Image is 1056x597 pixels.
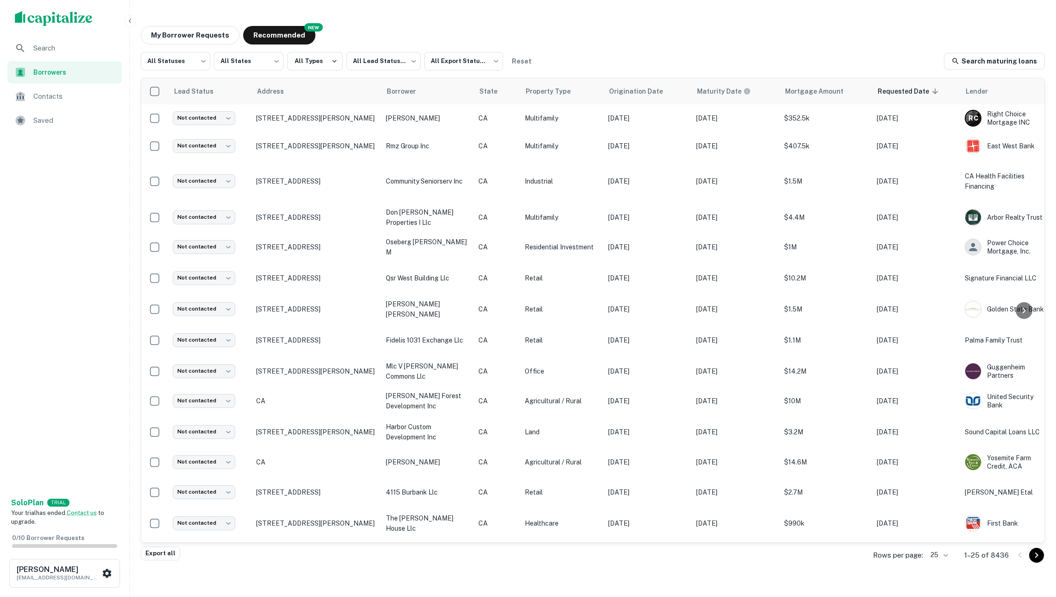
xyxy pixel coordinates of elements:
[608,487,687,497] p: [DATE]
[608,335,687,345] p: [DATE]
[965,209,1048,226] div: Arbor Realty Trust
[11,509,104,526] span: Your trial has ended. to upgrade.
[784,366,867,376] p: $14.2M
[478,176,515,186] p: CA
[696,113,775,123] p: [DATE]
[609,86,675,97] span: Origination Date
[346,49,421,73] div: All Lead Statuses
[304,23,323,32] div: NEW
[603,78,691,104] th: Origination Date
[474,78,520,104] th: State
[877,366,955,376] p: [DATE]
[608,427,687,437] p: [DATE]
[779,78,872,104] th: Mortgage Amount
[507,52,536,70] button: Reset
[256,213,377,222] p: [STREET_ADDRESS]
[11,498,44,507] strong: Solo Plan
[386,113,469,123] p: [PERSON_NAME]
[608,113,687,123] p: [DATE]
[965,171,1048,191] p: CA Health Facilities Financing
[696,273,775,283] p: [DATE]
[877,518,955,528] p: [DATE]
[608,242,687,252] p: [DATE]
[386,335,469,345] p: fidelis 1031 exchange llc
[7,37,122,59] div: Search
[141,26,239,44] button: My Borrower Requests
[173,240,235,254] div: Not contacted
[697,86,742,96] h6: Maturity Date
[784,487,867,497] p: $2.7M
[965,487,1048,497] p: [PERSON_NAME] Etal
[33,115,116,126] span: Saved
[173,455,235,469] div: Not contacted
[608,304,687,314] p: [DATE]
[9,559,120,588] button: [PERSON_NAME][EMAIL_ADDRESS][DOMAIN_NAME]
[256,274,377,282] p: [STREET_ADDRESS]
[15,11,93,26] img: capitalize-logo.png
[525,396,599,406] p: Agricultural / Rural
[525,304,599,314] p: Retail
[525,366,599,376] p: Office
[784,457,867,467] p: $14.6M
[965,110,1048,127] div: Right Choice Mortgage INC
[877,141,955,151] p: [DATE]
[256,243,377,251] p: [STREET_ADDRESS]
[7,109,122,132] a: Saved
[696,176,775,186] p: [DATE]
[17,573,100,582] p: [EMAIL_ADDRESS][DOMAIN_NAME]
[697,86,763,96] span: Maturity dates displayed may be estimated. Please contact the lender for the most accurate maturi...
[877,396,955,406] p: [DATE]
[33,43,116,54] span: Search
[784,273,867,283] p: $10.2M
[525,212,599,222] p: Multifamily
[965,301,1048,318] div: Golden State Bank
[877,335,955,345] p: [DATE]
[525,457,599,467] p: Agricultural / Rural
[784,396,867,406] p: $10M
[696,518,775,528] p: [DATE]
[7,85,122,108] a: Contacts
[878,86,941,97] span: Requested Date
[525,487,599,497] p: Retail
[386,141,469,151] p: rmz group inc
[526,86,583,97] span: Property Type
[478,242,515,252] p: CA
[386,513,469,533] p: the [PERSON_NAME] house llc
[256,428,377,436] p: [STREET_ADDRESS][PERSON_NAME]
[173,333,235,347] div: Not contacted
[386,361,469,381] p: mlc v [PERSON_NAME] commons llc
[691,78,779,104] th: Maturity dates displayed may be estimated. Please contact the lender for the most accurate maturi...
[696,427,775,437] p: [DATE]
[243,26,315,44] button: Recommended
[520,78,603,104] th: Property Type
[478,273,515,283] p: CA
[525,518,599,528] p: Healthcare
[696,212,775,222] p: [DATE]
[381,78,474,104] th: Borrower
[784,242,867,252] p: $1M
[877,457,955,467] p: [DATE]
[7,61,122,83] a: Borrowers
[525,427,599,437] p: Land
[965,138,981,154] img: picture
[965,454,981,470] img: picture
[965,239,1048,255] div: Power Choice Mortgage, Inc.
[173,485,235,499] div: Not contacted
[784,518,867,528] p: $990k
[424,49,503,73] div: All Export Statuses
[877,427,955,437] p: [DATE]
[608,366,687,376] p: [DATE]
[525,113,599,123] p: Multifamily
[784,176,867,186] p: $1.5M
[173,174,235,188] div: Not contacted
[965,515,1048,532] div: First Bank
[47,499,69,507] div: TRIAL
[965,335,1048,345] p: Palma Family Trust
[784,304,867,314] p: $1.5M
[872,78,960,104] th: Requested Date
[478,141,515,151] p: CA
[33,67,116,77] span: Borrowers
[784,212,867,222] p: $4.4M
[256,305,377,313] p: [STREET_ADDRESS]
